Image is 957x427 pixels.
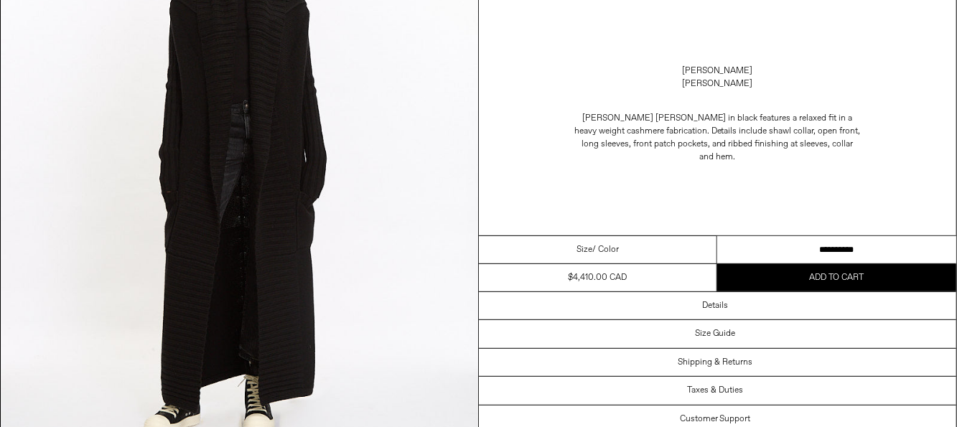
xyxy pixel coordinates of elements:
[592,243,619,256] span: / Color
[574,105,861,171] p: [PERSON_NAME] [PERSON_NAME] in black features a relaxed fit in a heavy weight cashmere fabricatio...
[695,329,736,339] h3: Size Guide
[810,272,864,283] span: Add to cart
[678,357,752,367] h3: Shipping & Returns
[717,264,956,291] button: Add to cart
[576,243,592,256] span: Size
[682,65,753,78] a: [PERSON_NAME]
[687,385,743,395] h3: Taxes & Duties
[702,301,728,311] h3: Details
[680,414,751,424] h3: Customer Support
[568,271,627,284] div: $4,410.00 CAD
[682,78,753,90] div: [PERSON_NAME]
